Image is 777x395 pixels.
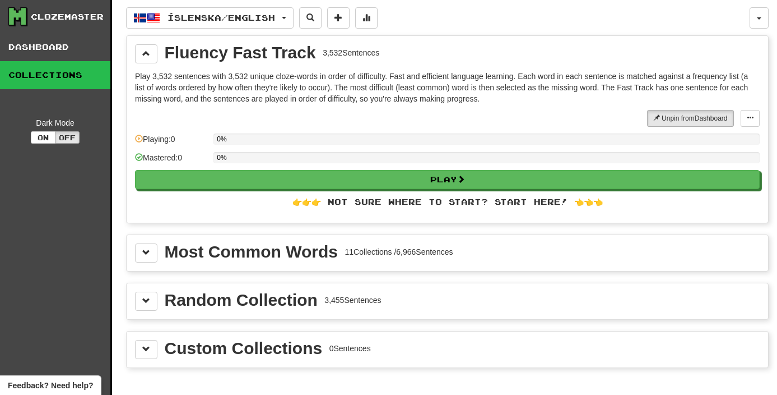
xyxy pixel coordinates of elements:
div: Dark Mode [8,117,102,128]
div: 11 Collections / 6,966 Sentences [345,246,453,258]
div: Custom Collections [165,340,323,357]
div: Playing: 0 [135,134,208,152]
button: On [31,131,55,144]
div: 3,532 Sentences [323,47,379,58]
button: Add sentence to collection [327,7,350,29]
button: Search sentences [299,7,322,29]
button: Unpin fromDashboard [647,110,734,127]
button: Íslenska/English [126,7,294,29]
div: Mastered: 0 [135,152,208,171]
div: Random Collection [165,292,318,309]
span: Íslenska / English [168,13,275,22]
div: 3,455 Sentences [324,295,381,306]
div: Clozemaster [31,11,104,22]
div: 0 Sentences [329,343,371,354]
span: Open feedback widget [8,380,93,391]
p: Play 3,532 sentences with 3,532 unique cloze-words in order of difficulty. Fast and efficient lan... [135,71,760,104]
div: Fluency Fast Track [165,44,316,61]
button: More stats [355,7,378,29]
button: Off [55,131,80,144]
div: Most Common Words [165,244,338,260]
button: Play [135,170,760,189]
div: 👉👉👉 Not sure where to start? Start here! 👈👈👈 [135,196,760,208]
